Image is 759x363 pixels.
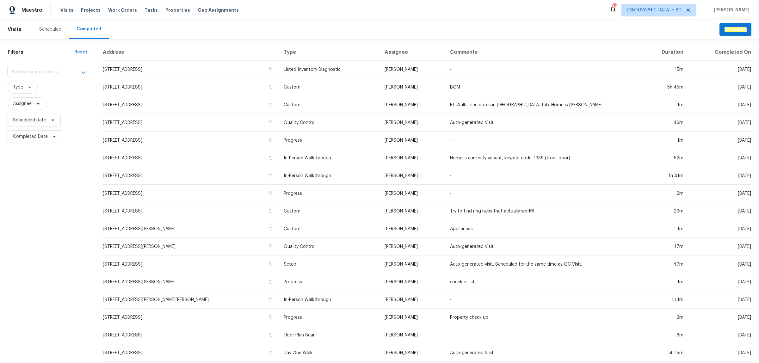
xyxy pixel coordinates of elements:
td: [DATE] [688,61,751,78]
span: Maestro [22,7,42,13]
button: Copy Address [268,297,274,302]
td: - [445,326,640,344]
td: [PERSON_NAME] [379,273,445,291]
td: [PERSON_NAME] [379,202,445,220]
td: [STREET_ADDRESS] [102,344,279,362]
span: Properties [165,7,190,13]
button: Copy Address [268,102,274,108]
td: [PERSON_NAME] [379,78,445,96]
td: [STREET_ADDRESS][PERSON_NAME] [102,220,279,238]
td: [STREET_ADDRESS] [102,167,279,185]
button: Open [79,68,88,77]
td: In-Person Walkthrough [279,149,379,167]
td: [PERSON_NAME] [379,255,445,273]
td: - [445,167,640,185]
td: 6m [639,326,688,344]
button: Copy Address [268,66,274,72]
td: Progress [279,132,379,149]
td: [DATE] [688,149,751,167]
th: Assignee [379,44,445,61]
td: 1m [639,132,688,149]
td: Progress [279,185,379,202]
td: 1m [639,273,688,291]
td: Setup [279,255,379,273]
td: [DATE] [688,344,751,362]
td: [STREET_ADDRESS] [102,326,279,344]
button: Copy Address [268,279,274,285]
td: Auto-generated visit. Scheduled for the same time as QC Visit. [445,255,640,273]
td: [PERSON_NAME] [379,132,445,149]
td: Home is currently vacant, keypad code: 1336 (front door) [445,149,640,167]
td: BOM [445,78,640,96]
button: Copy Address [268,208,274,214]
th: Completed On [688,44,751,61]
td: [PERSON_NAME] [379,149,445,167]
td: 3m [639,309,688,326]
td: [STREET_ADDRESS] [102,149,279,167]
td: [DATE] [688,309,751,326]
button: Copy Address [268,350,274,355]
td: [PERSON_NAME] [379,326,445,344]
button: Copy Address [268,173,274,178]
td: In-Person Walkthrough [279,167,379,185]
button: Copy Address [268,314,274,320]
td: - [445,132,640,149]
td: Quality Control [279,114,379,132]
td: [PERSON_NAME] [379,291,445,309]
span: Projects [81,7,101,13]
td: Auto-generated Visit [445,344,640,362]
td: [DATE] [688,167,751,185]
button: Copy Address [268,190,274,196]
td: 1h 41m [639,167,688,185]
td: [STREET_ADDRESS] [102,309,279,326]
td: [DATE] [688,185,751,202]
td: Custom [279,78,379,96]
td: [PERSON_NAME] [379,344,445,362]
td: Auto-generated Visit [445,114,640,132]
td: [PERSON_NAME] [379,96,445,114]
td: [DATE] [688,202,751,220]
td: Progress [279,273,379,291]
div: 644 [612,4,617,10]
td: [STREET_ADDRESS] [102,96,279,114]
td: [DATE] [688,238,751,255]
td: 29m [639,202,688,220]
td: Appliances [445,220,640,238]
button: Copy Address [268,243,274,249]
td: [PERSON_NAME] [379,309,445,326]
span: Assignee [13,101,32,107]
td: 1h 1m [639,291,688,309]
td: 1m [639,96,688,114]
td: [DATE] [688,220,751,238]
em: Schedule [725,27,746,32]
span: Visits [60,7,73,13]
td: - [445,61,640,78]
td: [STREET_ADDRESS] [102,114,279,132]
td: [PERSON_NAME] [379,220,445,238]
td: 47m [639,255,688,273]
button: Copy Address [268,261,274,267]
td: Auto-generated Visit [445,238,640,255]
td: [DATE] [688,255,751,273]
td: 5h 45m [639,78,688,96]
input: Search for an address... [8,67,70,77]
button: Copy Address [268,137,274,143]
td: [STREET_ADDRESS] [102,61,279,78]
span: Work Orders [108,7,137,13]
button: Copy Address [268,155,274,161]
td: In-Person Walkthrough [279,291,379,309]
td: [STREET_ADDRESS] [102,185,279,202]
td: [DATE] [688,96,751,114]
td: 2m [639,185,688,202]
button: Copy Address [268,120,274,125]
td: Progress [279,309,379,326]
td: [PERSON_NAME] [379,185,445,202]
td: [STREET_ADDRESS] [102,202,279,220]
h1: Filters [8,49,74,55]
th: Duration [639,44,688,61]
td: [STREET_ADDRESS][PERSON_NAME] [102,238,279,255]
td: [STREET_ADDRESS] [102,132,279,149]
td: 17m [639,238,688,255]
th: Comments [445,44,640,61]
td: [PERSON_NAME] [379,167,445,185]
